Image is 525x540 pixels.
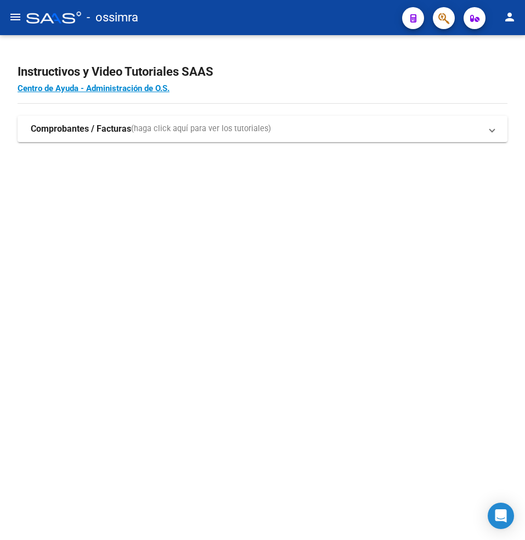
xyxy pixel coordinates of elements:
[488,503,514,529] div: Open Intercom Messenger
[18,61,507,82] h2: Instructivos y Video Tutoriales SAAS
[18,116,507,142] mat-expansion-panel-header: Comprobantes / Facturas(haga click aquí para ver los tutoriales)
[9,10,22,24] mat-icon: menu
[87,5,138,30] span: - ossimra
[503,10,516,24] mat-icon: person
[31,123,131,135] strong: Comprobantes / Facturas
[131,123,271,135] span: (haga click aquí para ver los tutoriales)
[18,83,170,93] a: Centro de Ayuda - Administración de O.S.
